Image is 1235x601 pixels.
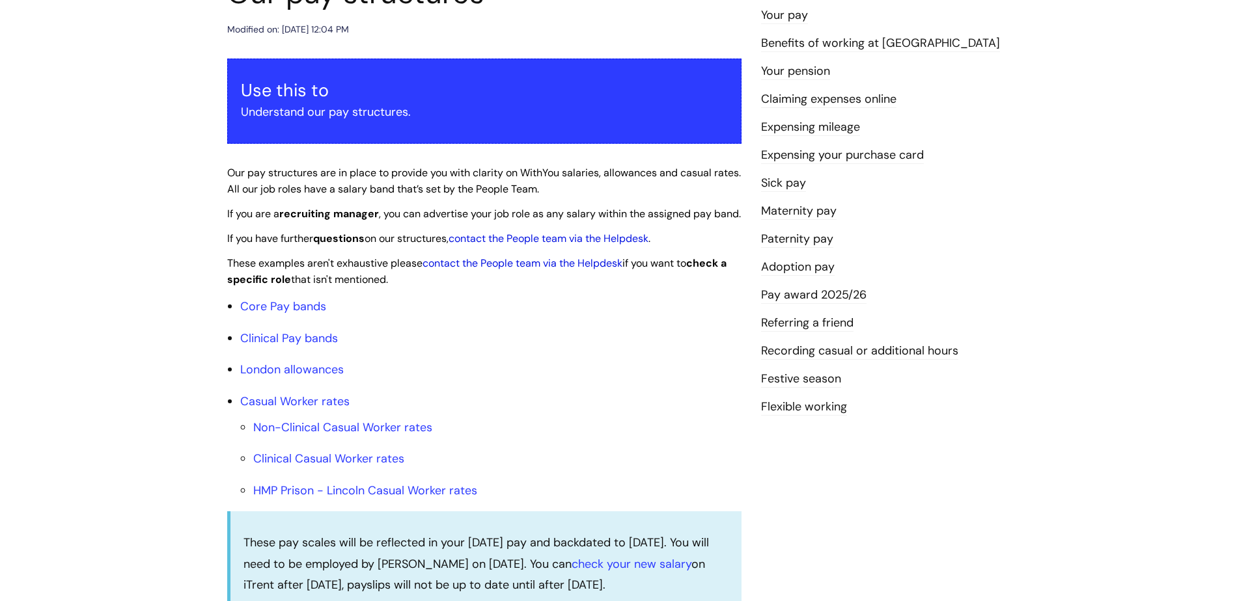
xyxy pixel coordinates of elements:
a: Adoption pay [761,259,835,276]
a: Expensing your purchase card [761,147,924,164]
a: contact the People team via the Helpdesk [423,256,622,270]
a: Maternity pay [761,203,837,220]
a: Recording casual or additional hours [761,343,958,360]
span: If you are a , you can advertise your job role as any salary within the assigned pay band. [227,207,741,220]
a: check your new salary [572,556,691,572]
a: Clinical Casual Worker rates [253,451,404,466]
p: These pay scales will be reflected in your [DATE] pay and backdated to [DATE]. You will need to b... [243,532,729,595]
a: Benefits of working at [GEOGRAPHIC_DATA] [761,35,1000,52]
a: Casual Worker rates [240,394,350,409]
a: Your pay [761,7,808,24]
a: Expensing mileage [761,119,860,136]
a: Referring a friend [761,315,853,332]
a: Sick pay [761,175,806,192]
div: Modified on: [DATE] 12:04 PM [227,21,349,38]
h3: Use this to [241,80,728,101]
a: London allowances [240,362,344,377]
a: Your pension [761,63,830,80]
a: Flexible working [761,399,847,416]
p: Understand our pay structures. [241,101,728,122]
a: contact the People team via the Helpdesk [449,232,648,245]
a: Non-Clinical Casual Worker rates [253,420,432,435]
a: Core Pay bands [240,299,326,314]
a: Pay award 2025/26 [761,287,867,304]
a: Paternity pay [761,231,833,248]
span: If you have further on our structures, . [227,232,650,245]
span: These examples aren't exhaustive please if you want to that isn't mentioned. [227,256,727,286]
a: Clinical Pay bands [240,330,338,346]
a: Festive season [761,371,841,388]
strong: questions [313,232,365,245]
strong: recruiting manager [279,207,379,220]
span: Our pay structures are in place to provide you with clarity on WithYou salaries, allowances and c... [227,166,741,196]
a: Claiming expenses online [761,91,896,108]
a: HMP Prison - Lincoln Casual Worker rates [253,483,477,498]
